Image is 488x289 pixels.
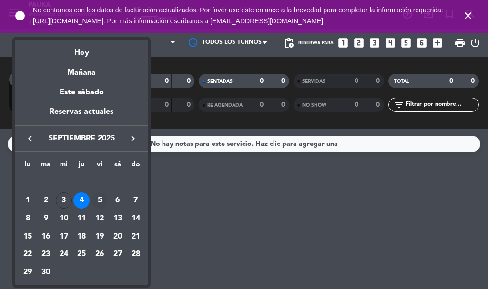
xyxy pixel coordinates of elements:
td: 6 de septiembre de 2025 [109,192,127,210]
div: 1 [20,192,36,209]
td: 26 de septiembre de 2025 [91,246,109,264]
button: keyboard_arrow_left [21,132,39,145]
div: 26 [91,247,108,263]
div: 13 [110,210,126,227]
i: keyboard_arrow_right [127,133,139,144]
div: 17 [56,229,72,245]
button: keyboard_arrow_right [124,132,142,145]
div: 22 [20,247,36,263]
div: 10 [56,210,72,227]
div: 20 [110,229,126,245]
th: jueves [73,159,91,174]
div: Reservas actuales [15,106,148,125]
div: 11 [73,210,90,227]
td: SEP. [19,174,144,192]
td: 1 de septiembre de 2025 [19,192,37,210]
td: 17 de septiembre de 2025 [55,228,73,246]
div: 8 [20,210,36,227]
div: 9 [38,210,54,227]
td: 8 de septiembre de 2025 [19,209,37,228]
td: 28 de septiembre de 2025 [127,246,145,264]
div: 14 [128,210,144,227]
td: 3 de septiembre de 2025 [55,192,73,210]
div: 7 [128,192,144,209]
div: Hoy [15,40,148,59]
td: 21 de septiembre de 2025 [127,228,145,246]
td: 27 de septiembre de 2025 [109,246,127,264]
td: 12 de septiembre de 2025 [91,209,109,228]
td: 25 de septiembre de 2025 [73,246,91,264]
div: 29 [20,264,36,280]
td: 10 de septiembre de 2025 [55,209,73,228]
td: 4 de septiembre de 2025 [73,192,91,210]
div: 30 [38,264,54,280]
td: 7 de septiembre de 2025 [127,192,145,210]
div: 27 [110,247,126,263]
td: 14 de septiembre de 2025 [127,209,145,228]
th: lunes [19,159,37,174]
div: 5 [91,192,108,209]
td: 13 de septiembre de 2025 [109,209,127,228]
div: 6 [110,192,126,209]
th: viernes [91,159,109,174]
div: 3 [56,192,72,209]
td: 22 de septiembre de 2025 [19,246,37,264]
td: 11 de septiembre de 2025 [73,209,91,228]
div: 4 [73,192,90,209]
td: 19 de septiembre de 2025 [91,228,109,246]
span: septiembre 2025 [39,132,124,145]
div: 28 [128,247,144,263]
div: 16 [38,229,54,245]
td: 5 de septiembre de 2025 [91,192,109,210]
td: 16 de septiembre de 2025 [37,228,55,246]
td: 24 de septiembre de 2025 [55,246,73,264]
td: 29 de septiembre de 2025 [19,263,37,281]
div: 19 [91,229,108,245]
div: 24 [56,247,72,263]
div: Mañana [15,60,148,79]
th: domingo [127,159,145,174]
td: 15 de septiembre de 2025 [19,228,37,246]
td: 20 de septiembre de 2025 [109,228,127,246]
div: 15 [20,229,36,245]
th: miércoles [55,159,73,174]
div: Este sábado [15,79,148,106]
td: 18 de septiembre de 2025 [73,228,91,246]
div: 23 [38,247,54,263]
td: 9 de septiembre de 2025 [37,209,55,228]
th: martes [37,159,55,174]
th: sábado [109,159,127,174]
td: 23 de septiembre de 2025 [37,246,55,264]
div: 21 [128,229,144,245]
div: 18 [73,229,90,245]
div: 12 [91,210,108,227]
td: 2 de septiembre de 2025 [37,192,55,210]
div: 2 [38,192,54,209]
td: 30 de septiembre de 2025 [37,263,55,281]
div: 25 [73,247,90,263]
i: keyboard_arrow_left [24,133,36,144]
